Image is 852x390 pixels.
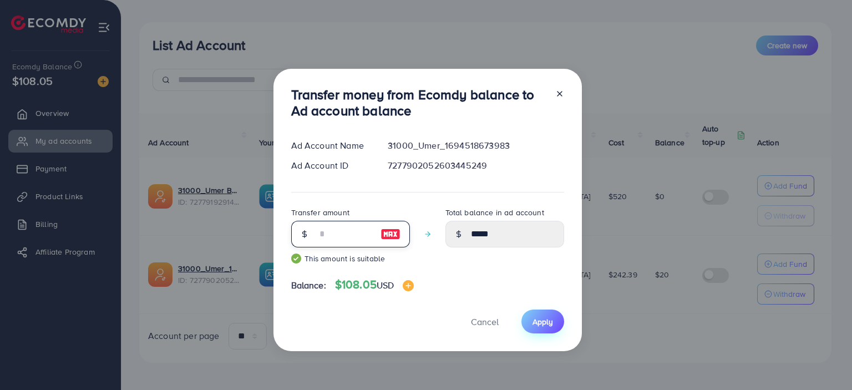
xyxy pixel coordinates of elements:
label: Total balance in ad account [445,207,544,218]
img: image [403,280,414,291]
span: Cancel [471,316,499,328]
div: Ad Account Name [282,139,379,152]
span: USD [377,279,394,291]
iframe: Chat [805,340,844,382]
h3: Transfer money from Ecomdy balance to Ad account balance [291,87,546,119]
button: Apply [521,310,564,333]
h4: $108.05 [335,278,414,292]
span: Balance: [291,279,326,292]
div: 31000_Umer_1694518673983 [379,139,572,152]
img: guide [291,254,301,264]
button: Cancel [457,310,513,333]
span: Apply [532,316,553,327]
label: Transfer amount [291,207,349,218]
small: This amount is suitable [291,253,410,264]
div: 7277902052603445249 [379,159,572,172]
div: Ad Account ID [282,159,379,172]
img: image [381,227,400,241]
